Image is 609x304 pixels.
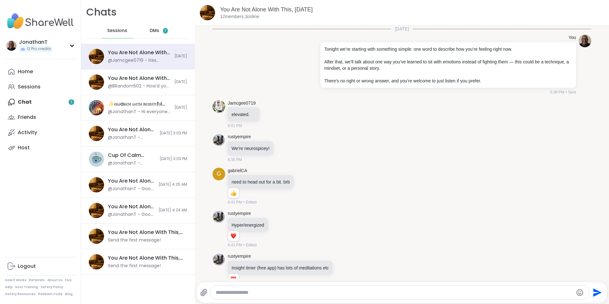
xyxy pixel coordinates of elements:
[108,49,171,56] div: You Are Not Alone With This, [DATE]
[18,83,41,90] div: Sessions
[579,35,591,47] img: https://sharewell-space-live.sfo3.digitaloceanspaces.com/user-generated/0e2c5150-e31e-4b6a-957d-4...
[19,39,52,46] div: JonathanT
[213,210,225,223] img: https://sharewell-space-live.sfo3.digitaloceanspaces.com/user-generated/3913dd85-6983-4073-ba6e-f...
[86,5,117,19] h1: Chats
[566,89,567,95] span: •
[243,199,245,205] span: •
[159,208,187,213] span: [DATE] 4:24 AM
[220,6,313,13] a: You Are Not Alone With This, [DATE]
[246,199,257,205] span: Edited
[38,292,62,296] a: Redeem Code
[150,28,159,34] span: DMs
[589,285,604,300] button: Send
[228,242,242,248] span: 6:41 PM
[232,111,256,118] p: elevated.
[324,59,572,71] p: After that, we’ll talk about one way you’ve learned to sit with emotions instead of fighting them...
[5,285,13,289] a: Help
[5,125,76,140] a: Activity
[243,242,245,248] span: •
[6,41,16,51] img: JonathanT
[108,203,155,210] div: You Are Not Alone With This, [DATE]
[5,10,76,32] img: ShareWell Nav Logo
[89,100,104,115] img: ✨αωaкєи ωιтн вєαυтιfυℓ ѕσυℓѕ✨, Aug 10
[174,79,187,85] span: [DATE]
[550,89,564,95] span: 5:36 PM
[89,74,104,90] img: You Are Not Alone With This, Aug 08
[108,57,171,64] div: @Jamcgee0719 - ites telling yourself that you have a responsibility to yourself
[391,26,413,32] span: [DATE]
[27,46,51,52] span: 12 Pro credits
[108,255,183,262] div: You Are Not Alone With This, [DATE]
[89,203,104,218] img: You Are Not Alone With This, Aug 07
[230,191,237,196] button: Reactions: like
[160,156,187,162] span: [DATE] 3:03 PM
[228,100,256,107] a: Jamcgee0719
[108,178,155,184] div: You Are Not Alone With This, [DATE]
[108,152,156,159] div: Cup Of Calm Cafe, [DATE]
[89,49,104,64] img: You Are Not Alone With This, Aug 09
[47,278,62,282] a: About Us
[29,278,45,282] a: Referrals
[165,28,166,33] span: 1
[228,274,239,284] div: Reaction list
[108,160,156,166] div: @JonathanT - Gentle reminder — please check with the group host before uploading any documents, c...
[568,35,576,41] h4: You
[41,285,63,289] a: Safety Policy
[18,68,33,75] div: Home
[5,259,76,274] a: Logout
[15,285,38,289] a: Host Training
[18,263,36,270] div: Logout
[89,229,104,244] img: You Are Not Alone With This, Aug 11
[174,54,187,59] span: [DATE]
[5,140,76,155] a: Host
[213,253,225,266] img: https://sharewell-space-live.sfo3.digitaloceanspaces.com/user-generated/3913dd85-6983-4073-ba6e-f...
[89,254,104,269] img: You Are Not Alone With This, Aug 12
[89,126,104,141] img: You Are Not Alone With This, Aug 10
[18,129,37,136] div: Activity
[108,134,156,141] div: @JonathanT - Gentle reminder — please check with the group host before uploading any documents, c...
[107,28,127,34] span: Sessions
[108,100,171,107] div: ✨αωaкєи ωιтн вєαυтιfυℓ ѕσυℓѕ✨, [DATE]
[228,168,247,174] a: gabrielCA
[228,253,251,260] a: rustyempire
[108,229,183,236] div: You Are Not Alone With This, [DATE]
[230,234,237,239] button: Reactions: love
[228,123,242,129] span: 6:01 PM
[246,242,257,248] span: Edited
[576,289,584,296] button: Emoji picker
[108,263,161,269] div: Send the first message!
[228,199,242,205] span: 6:41 PM
[228,188,239,198] div: Reaction list
[217,170,221,178] span: g
[18,114,36,121] div: Friends
[324,78,572,84] p: There’s no right or wrong answer, and you’re welcome to just listen if you prefer.
[165,28,170,33] iframe: Spotlight
[232,179,290,185] p: need to head out for a bit. brb
[220,14,259,20] p: 12 members, 3 online
[89,177,104,192] img: You Are Not Alone With This, Aug 06
[5,79,76,94] a: Sessions
[568,89,576,95] span: Sent
[108,211,155,218] div: @JonathanT - Good morning everyone. Just a kind reminder that speak from our own lived experience...
[200,5,215,20] img: You Are Not Alone With This, Aug 09
[108,126,156,133] div: You Are Not Alone With This, [DATE]
[213,100,225,113] img: https://sharewell-space-live.sfo3.digitaloceanspaces.com/user-generated/3602621c-eaa5-4082-863a-9...
[216,289,573,296] textarea: Type your message
[174,105,187,110] span: [DATE]
[18,144,30,151] div: Host
[228,210,251,217] a: rustyempire
[108,75,171,82] div: You Are Not Alone With This, [DATE]
[324,46,572,52] p: Tonight we’re starting with something simple: one word to describe how you’re feeling right now.
[160,131,187,136] span: [DATE] 3:03 PM
[230,276,237,281] button: Reactions: love
[5,64,76,79] a: Home
[213,134,225,146] img: https://sharewell-space-live.sfo3.digitaloceanspaces.com/user-generated/3913dd85-6983-4073-ba6e-f...
[108,186,155,192] div: @JonathanT - Good morning everyone. Just a kind reminder that speak from our own lived experience...
[108,109,171,115] div: @JonathanT - Hi everyone! I just signed up for @lyssa “Awaken With Beautiful Souls” session. The ...
[108,237,161,243] div: Send the first message!
[65,278,72,282] a: FAQ
[5,278,26,282] a: How It Works
[89,152,104,167] img: Cup Of Calm Cafe, Aug 08
[5,292,36,296] a: Safety Resources
[228,157,242,163] span: 6:35 PM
